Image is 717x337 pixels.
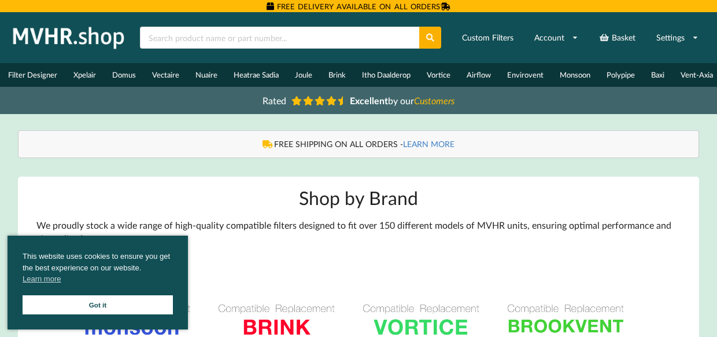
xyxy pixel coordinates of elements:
p: We proudly stock a wide range of high-quality compatible filters designed to fit over 150 differe... [36,219,681,246]
a: Domus [104,63,144,87]
a: Joule [287,63,320,87]
a: Basket [592,27,643,48]
a: cookies - Learn more [23,273,61,285]
a: Baxi [643,63,672,87]
div: cookieconsent [8,236,188,329]
a: Vectaire [144,63,187,87]
a: Polypipe [598,63,643,87]
a: Rated Excellentby ourCustomers [254,91,463,110]
a: Custom Filters [454,27,521,48]
a: Airflow [459,63,499,87]
h1: Shop by Brand [36,186,681,210]
input: Search product name or part number... [140,27,419,49]
i: Customers [414,95,454,106]
a: Nuaire [187,63,226,87]
a: Got it cookie [23,295,173,314]
a: Vortice [419,63,459,87]
a: Xpelair [65,63,104,87]
a: Monsoon [552,63,598,87]
a: Itho Daalderop [354,63,419,87]
a: Account [527,27,586,48]
span: by our [350,95,454,106]
a: Envirovent [499,63,552,87]
a: Settings [649,27,706,48]
div: FREE SHIPPING ON ALL ORDERS - [30,138,687,150]
span: Rated [263,95,286,106]
a: LEARN MORE [403,139,454,149]
span: This website uses cookies to ensure you get the best experience on our website. [23,251,173,288]
b: Excellent [350,95,388,106]
a: Heatrae Sadia [226,63,287,87]
img: mvhr.shop.png [8,23,130,52]
a: Brink [320,63,354,87]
